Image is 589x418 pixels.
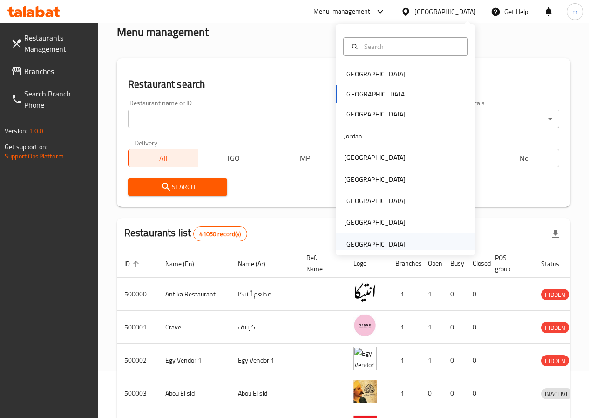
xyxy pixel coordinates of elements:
td: 500001 [117,311,158,344]
span: TMP [272,151,334,165]
span: 41050 record(s) [194,230,246,239]
span: No [493,151,555,165]
td: 500000 [117,278,158,311]
td: 1 [420,278,443,311]
td: 1 [420,344,443,377]
th: Closed [465,249,487,278]
td: 0 [443,311,465,344]
h2: Restaurant search [128,77,559,91]
span: Get support on: [5,141,47,153]
span: Restaurants Management [24,32,91,55]
img: Crave [353,314,377,337]
button: All [128,149,198,167]
input: Search [360,41,462,52]
span: INACTIVE [541,389,573,399]
td: 1 [388,377,420,410]
td: 1 [420,311,443,344]
h2: Menu management [117,25,209,40]
td: 0 [465,278,487,311]
span: Search [135,181,220,193]
span: HIDDEN [541,289,569,300]
td: 500003 [117,377,158,410]
button: TGO [198,149,268,167]
td: Egy Vendor 1 [158,344,230,377]
th: Branches [388,249,420,278]
th: Open [420,249,443,278]
td: 0 [443,344,465,377]
a: Search Branch Phone [4,82,98,116]
th: Logo [346,249,388,278]
div: [GEOGRAPHIC_DATA] [344,217,406,227]
div: Total records count [193,226,247,241]
td: 0 [420,377,443,410]
span: POS group [495,252,522,274]
img: Abou El sid [353,380,377,403]
td: Antika Restaurant [158,278,230,311]
div: [GEOGRAPHIC_DATA] [414,7,476,17]
div: [GEOGRAPHIC_DATA] [344,196,406,206]
span: Version: [5,125,27,137]
td: 0 [465,311,487,344]
input: Search for restaurant name or ID.. [128,110,338,128]
label: Delivery [135,139,158,146]
span: Search Branch Phone [24,88,91,110]
span: TGO [202,151,264,165]
span: 1.0.0 [29,125,43,137]
div: [GEOGRAPHIC_DATA] [344,69,406,79]
td: 500002 [117,344,158,377]
span: HIDDEN [541,322,569,333]
h2: Restaurants list [124,226,247,241]
td: 0 [465,377,487,410]
div: [GEOGRAPHIC_DATA] [344,152,406,163]
span: m [572,7,578,17]
th: Busy [443,249,465,278]
a: Support.OpsPlatform [5,150,64,162]
td: Abou El sid [230,377,299,410]
a: Branches [4,60,98,82]
img: Antika Restaurant [353,281,377,304]
span: All [132,151,195,165]
td: 1 [388,344,420,377]
td: كرييف [230,311,299,344]
div: Jordan [344,131,362,141]
div: Menu-management [313,6,371,17]
div: All [460,110,559,128]
td: 0 [443,278,465,311]
div: [GEOGRAPHIC_DATA] [344,109,406,119]
img: Egy Vendor 1 [353,347,377,370]
div: [GEOGRAPHIC_DATA] [344,239,406,249]
button: No [489,149,559,167]
span: HIDDEN [541,356,569,366]
a: Restaurants Management [4,27,98,60]
button: TMP [268,149,338,167]
span: ID [124,258,142,269]
span: Ref. Name [306,252,335,274]
td: 0 [465,344,487,377]
div: Export file [544,223,567,245]
span: Branches [24,66,91,77]
td: Abou El sid [158,377,230,410]
td: مطعم أنتيكا [230,278,299,311]
td: 0 [443,377,465,410]
span: Name (Ar) [238,258,278,269]
td: 1 [388,311,420,344]
button: Search [128,178,228,196]
span: Name (En) [165,258,206,269]
td: 1 [388,278,420,311]
td: Crave [158,311,230,344]
div: [GEOGRAPHIC_DATA] [344,174,406,185]
td: Egy Vendor 1 [230,344,299,377]
span: Status [541,258,571,269]
div: INACTIVE [541,388,573,399]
